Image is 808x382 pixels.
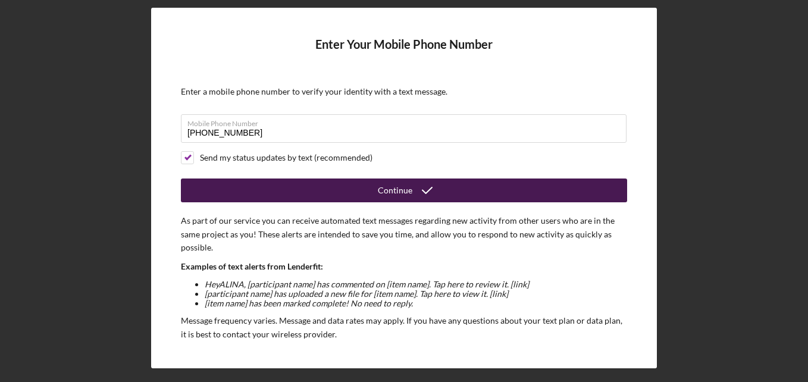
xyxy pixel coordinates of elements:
h4: Enter Your Mobile Phone Number [181,37,627,69]
li: [item name] has been marked complete! No need to reply. [205,299,627,308]
div: Send my status updates by text (recommended) [200,153,372,162]
p: As part of our service you can receive automated text messages regarding new activity from other ... [181,214,627,254]
li: Hey ALINA , [participant name] has commented on [item name]. Tap here to review it. [link] [205,280,627,289]
div: Enter a mobile phone number to verify your identity with a text message. [181,87,627,96]
li: [participant name] has uploaded a new file for [item name]. Tap here to view it. [link] [205,289,627,299]
p: Message frequency varies. Message and data rates may apply. If you have any questions about your ... [181,314,627,341]
label: Mobile Phone Number [187,115,627,128]
p: Examples of text alerts from Lenderfit: [181,260,627,273]
div: Continue [378,179,412,202]
button: Continue [181,179,627,202]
